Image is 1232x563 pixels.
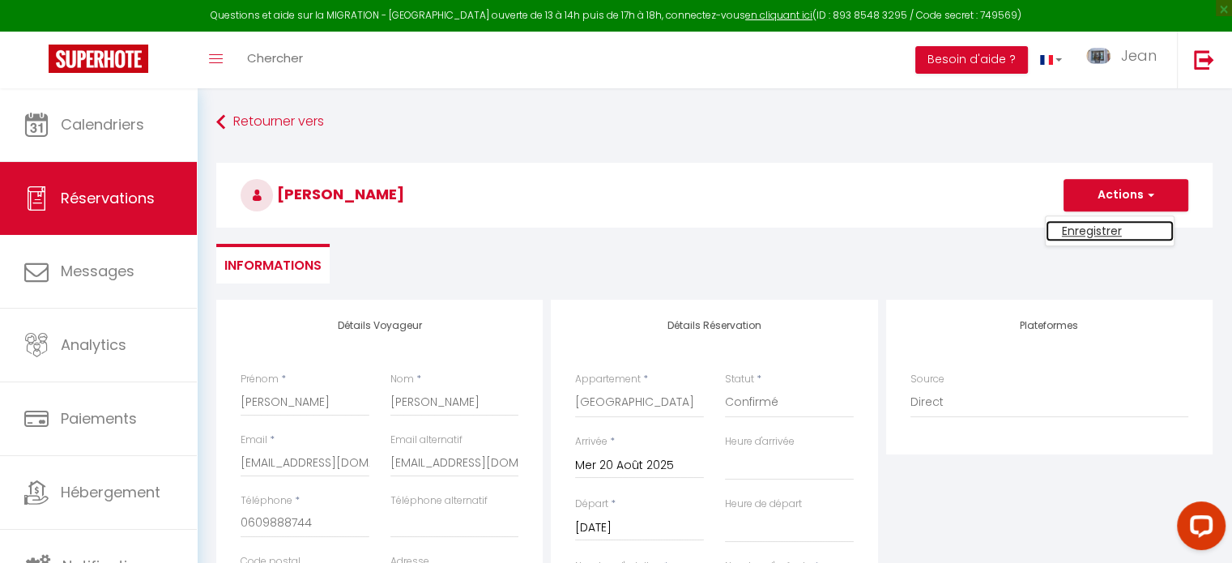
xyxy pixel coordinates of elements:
[49,45,148,73] img: Super Booking
[241,184,404,204] span: [PERSON_NAME]
[61,114,144,134] span: Calendriers
[915,46,1028,74] button: Besoin d'aide ?
[1121,45,1157,66] span: Jean
[61,335,126,355] span: Analytics
[61,261,134,281] span: Messages
[725,497,802,512] label: Heure de départ
[1046,220,1174,241] a: Enregistrer
[745,8,812,22] a: en cliquant ici
[725,372,754,387] label: Statut
[1086,48,1111,64] img: ...
[216,244,330,284] li: Informations
[61,188,155,208] span: Réservations
[235,32,315,88] a: Chercher
[390,493,488,509] label: Téléphone alternatif
[241,433,267,448] label: Email
[216,108,1213,137] a: Retourner vers
[390,433,463,448] label: Email alternatif
[241,320,518,331] h4: Détails Voyageur
[910,372,944,387] label: Source
[61,482,160,502] span: Hébergement
[241,493,292,509] label: Téléphone
[247,49,303,66] span: Chercher
[575,434,607,450] label: Arrivée
[725,434,795,450] label: Heure d'arrivée
[575,497,608,512] label: Départ
[241,372,279,387] label: Prénom
[61,408,137,429] span: Paiements
[1074,32,1177,88] a: ... Jean
[1194,49,1214,70] img: logout
[910,320,1188,331] h4: Plateformes
[1164,495,1232,563] iframe: LiveChat chat widget
[575,320,853,331] h4: Détails Réservation
[390,372,414,387] label: Nom
[575,372,641,387] label: Appartement
[1064,179,1188,211] button: Actions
